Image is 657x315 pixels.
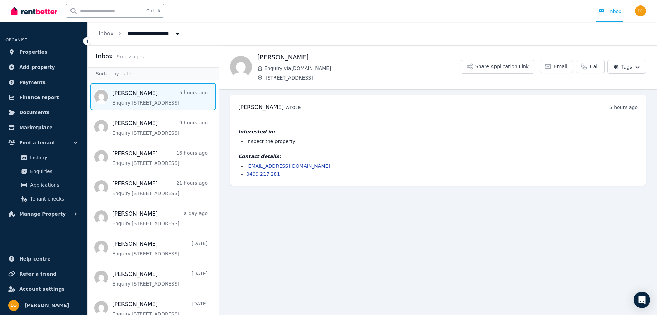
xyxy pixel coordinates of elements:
span: [PERSON_NAME] [25,301,69,310]
button: Share Application Link [461,60,534,74]
a: Finance report [5,90,82,104]
a: Enquiries [8,165,79,178]
span: Applications [30,181,76,189]
h1: [PERSON_NAME] [257,52,461,62]
a: [PERSON_NAME]5 hours agoEnquiry:[STREET_ADDRESS]. [112,89,208,106]
span: Ctrl [145,7,155,15]
button: Manage Property [5,207,82,221]
span: Properties [19,48,48,56]
a: [PERSON_NAME][DATE]Enquiry:[STREET_ADDRESS]. [112,270,208,287]
button: Tags [607,60,646,74]
a: [EMAIL_ADDRESS][DOMAIN_NAME] [246,163,330,169]
span: Manage Property [19,210,66,218]
a: [PERSON_NAME]9 hours agoEnquiry:[STREET_ADDRESS]. [112,119,208,136]
img: Ryan Cook [230,56,252,78]
span: ORGANISE [5,38,27,43]
span: Enquiry via [DOMAIN_NAME] [264,65,461,72]
a: Listings [8,151,79,165]
li: Inspect the property [246,138,638,145]
a: Properties [5,45,82,59]
span: Refer a friend [19,270,56,278]
span: Email [554,63,567,70]
img: Dean Dixon [8,300,19,311]
a: Call [576,60,605,73]
a: Payments [5,75,82,89]
a: Account settings [5,282,82,296]
span: Add property [19,63,55,71]
div: Open Intercom Messenger [634,292,650,308]
span: k [158,8,160,14]
span: Find a tenant [19,138,55,147]
h4: Contact details: [238,153,638,160]
span: Listings [30,154,76,162]
div: Sorted by date [88,67,219,80]
span: 9 message s [117,54,144,59]
a: Email [540,60,573,73]
a: Help centre [5,252,82,266]
time: 5 hours ago [609,105,638,110]
span: Account settings [19,285,65,293]
img: Dean Dixon [635,5,646,16]
a: Tenant checks [8,192,79,206]
span: Enquiries [30,167,76,175]
nav: Breadcrumb [88,22,192,45]
a: [PERSON_NAME]a day agoEnquiry:[STREET_ADDRESS]. [112,210,208,227]
a: 0499 217 281 [246,171,280,177]
span: Payments [19,78,46,86]
span: Tenant checks [30,195,76,203]
a: Inbox [99,30,114,37]
a: Applications [8,178,79,192]
span: Call [590,63,599,70]
a: [PERSON_NAME]21 hours agoEnquiry:[STREET_ADDRESS]. [112,180,208,197]
button: Find a tenant [5,136,82,149]
a: Add property [5,60,82,74]
span: Help centre [19,255,51,263]
span: Finance report [19,93,59,101]
a: Marketplace [5,121,82,134]
span: [PERSON_NAME] [238,104,284,110]
span: wrote [285,104,301,110]
a: [PERSON_NAME]16 hours agoEnquiry:[STREET_ADDRESS]. [112,149,208,167]
h2: Inbox [96,51,113,61]
span: Documents [19,108,50,117]
a: Refer a friend [5,267,82,281]
a: [PERSON_NAME][DATE]Enquiry:[STREET_ADDRESS]. [112,240,208,257]
div: Inbox [597,8,621,15]
span: Marketplace [19,123,52,132]
span: [STREET_ADDRESS] [266,74,461,81]
h4: Interested in: [238,128,638,135]
img: RentBetter [11,6,57,16]
span: Tags [613,63,632,70]
a: Documents [5,106,82,119]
